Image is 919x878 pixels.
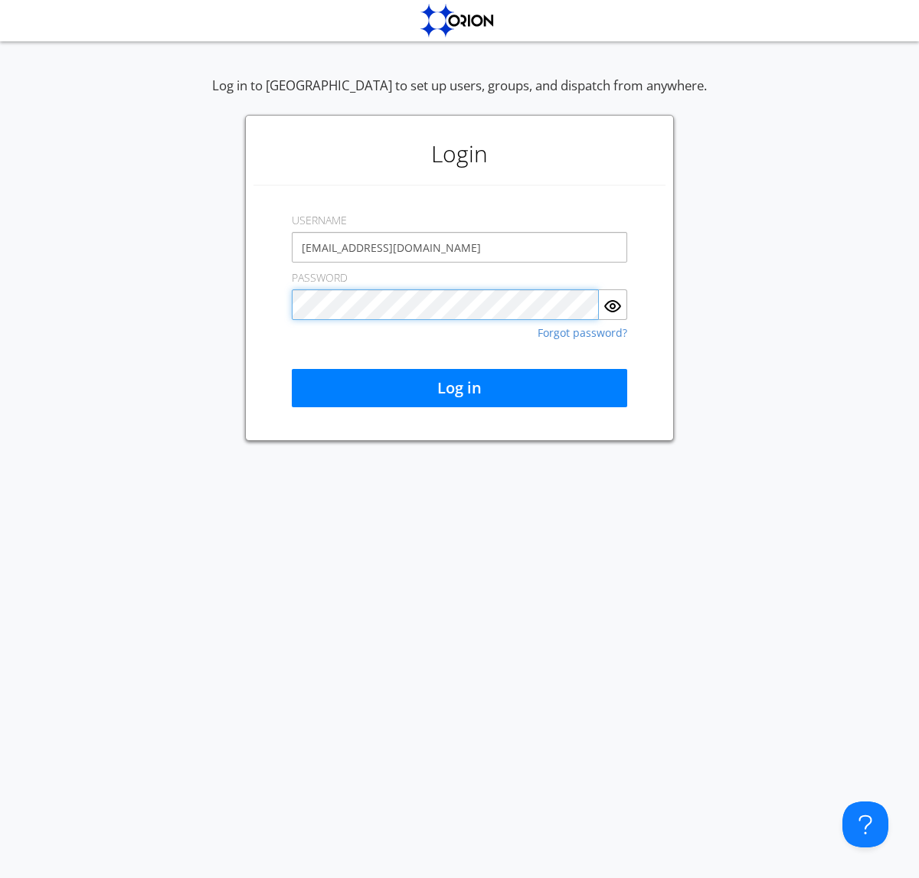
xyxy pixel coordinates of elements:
[292,369,627,407] button: Log in
[842,801,888,847] iframe: Toggle Customer Support
[292,289,599,320] input: Password
[538,328,627,338] a: Forgot password?
[253,123,666,184] h1: Login
[603,297,622,315] img: eye.svg
[292,213,347,228] label: USERNAME
[292,270,348,286] label: PASSWORD
[599,289,627,320] button: Show Password
[212,77,707,115] div: Log in to [GEOGRAPHIC_DATA] to set up users, groups, and dispatch from anywhere.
